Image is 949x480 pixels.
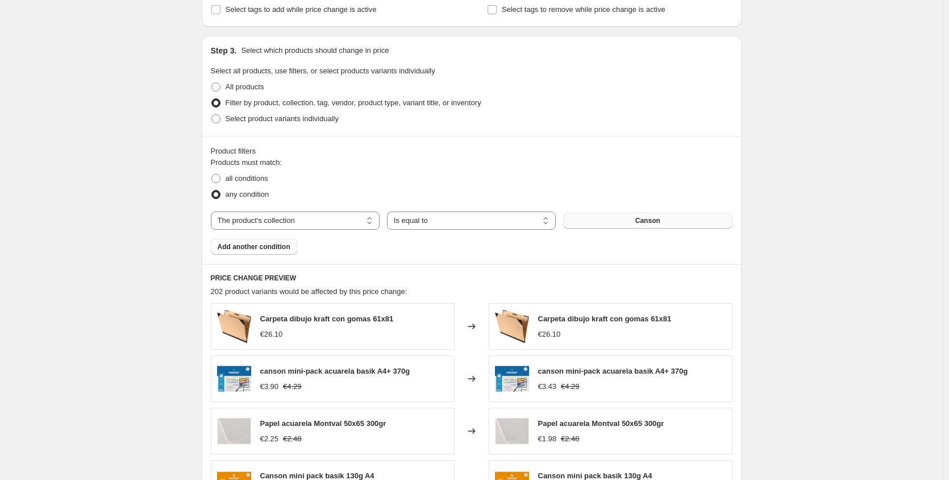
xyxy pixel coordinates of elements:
[260,315,394,323] span: Carpeta dibujo kraft con gomas 61x81
[538,471,652,480] span: Canson mini pack basik 130g A4
[260,433,279,445] div: €2.25
[217,362,251,396] img: canson-oferta-canson-mini-pack-acuarela-basik-a4-370g-7318547890236_80x.jpg
[226,190,269,198] span: any condition
[211,274,732,283] h6: PRICE CHANGE PREVIEW
[495,309,529,344] img: n-a-oferta-carpeta-dibujo-kraft-con-gomas-61x81-7529343156284_80x.jpg
[226,114,339,123] span: Select product variants individually
[538,367,688,375] span: canson mini-pack acuarela basik A4+ 370g
[241,45,389,56] p: Select which products should change in price
[226,174,268,183] span: all conditions
[260,471,374,480] span: Canson mini pack basik 130g A4
[538,433,557,445] div: €1.98
[218,242,290,251] span: Add another condition
[563,213,732,229] button: Canson
[635,216,660,225] span: Canson
[217,309,251,344] img: n-a-oferta-carpeta-dibujo-kraft-con-gomas-61x81-7529343156284_80x.jpg
[260,419,386,428] span: Papel acuarela Montval 50x65 300gr
[211,239,297,255] button: Add another condition
[502,5,665,14] span: Select tags to remove while price change is active
[260,329,283,340] div: €26.10
[217,414,251,448] img: n-a-oferta-papel-acuarela-montval-50x65-300gr-7531210506300_80x.jpg
[538,381,557,392] div: €3.43
[226,5,377,14] span: Select tags to add while price change is active
[561,381,580,392] strike: €4.29
[495,414,529,448] img: n-a-oferta-papel-acuarela-montval-50x65-300gr-7531210506300_80x.jpg
[211,45,237,56] h2: Step 3.
[538,329,561,340] div: €26.10
[495,362,529,396] img: canson-oferta-canson-mini-pack-acuarela-basik-a4-370g-7318547890236_80x.jpg
[226,82,264,91] span: All products
[211,67,435,75] span: Select all products, use filters, or select products variants individually
[538,315,672,323] span: Carpeta dibujo kraft con gomas 61x81
[211,287,407,296] span: 202 product variants would be affected by this price change:
[260,381,279,392] div: €3.90
[561,433,580,445] strike: €2.48
[283,381,302,392] strike: €4.29
[226,98,481,107] span: Filter by product, collection, tag, vendor, product type, variant title, or inventory
[260,367,410,375] span: canson mini-pack acuarela basik A4+ 370g
[211,158,282,167] span: Products must match:
[538,419,664,428] span: Papel acuarela Montval 50x65 300gr
[283,433,302,445] strike: €2.48
[211,146,732,157] div: Product filters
